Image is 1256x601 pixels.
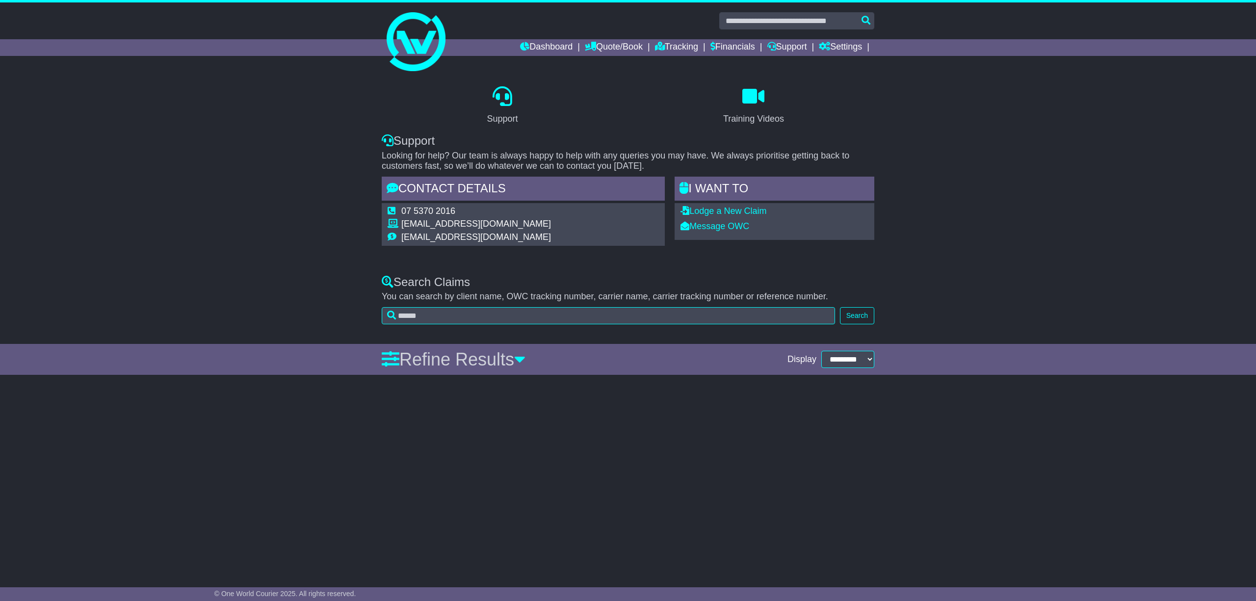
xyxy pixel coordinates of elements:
a: Tracking [655,39,698,56]
td: [EMAIL_ADDRESS][DOMAIN_NAME] [401,232,551,243]
div: Training Videos [723,112,784,126]
a: Message OWC [680,221,749,231]
div: Support [487,112,518,126]
a: Dashboard [520,39,573,56]
div: Contact Details [382,177,665,203]
a: Training Videos [717,83,790,129]
a: Quote/Book [585,39,643,56]
a: Settings [819,39,862,56]
p: Looking for help? Our team is always happy to help with any queries you may have. We always prior... [382,151,874,172]
p: You can search by client name, OWC tracking number, carrier name, carrier tracking number or refe... [382,291,874,302]
span: © One World Courier 2025. All rights reserved. [214,590,356,598]
div: I WANT to [675,177,874,203]
div: Search Claims [382,275,874,289]
a: Refine Results [382,349,525,369]
a: Support [767,39,807,56]
a: Support [480,83,524,129]
button: Search [840,307,874,324]
td: [EMAIL_ADDRESS][DOMAIN_NAME] [401,219,551,232]
div: Support [382,134,874,148]
td: 07 5370 2016 [401,206,551,219]
span: Display [787,354,816,365]
a: Financials [710,39,755,56]
a: Lodge a New Claim [680,206,766,216]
